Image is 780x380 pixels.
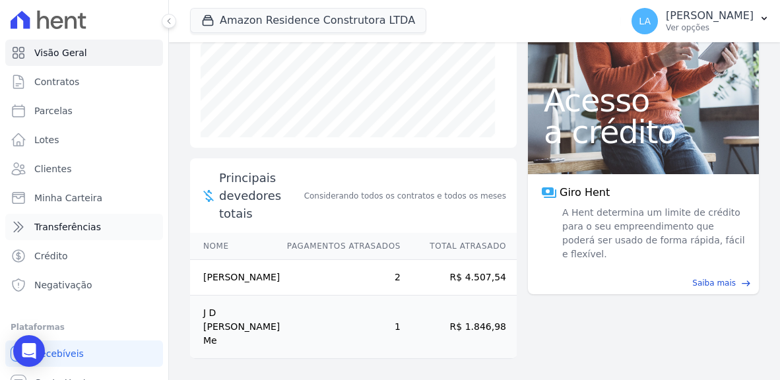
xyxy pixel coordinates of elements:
button: Amazon Residence Construtora LTDA [190,8,426,33]
span: Transferências [34,220,101,234]
a: Lotes [5,127,163,153]
span: Crédito [34,249,68,263]
a: Crédito [5,243,163,269]
a: Visão Geral [5,40,163,66]
span: Recebíveis [34,347,84,360]
span: Negativação [34,278,92,292]
th: Total Atrasado [401,233,517,260]
span: Giro Hent [560,185,610,201]
span: LA [639,16,651,26]
div: Open Intercom Messenger [13,335,45,367]
span: Considerando todos os contratos e todos os meses [304,190,506,202]
td: R$ 4.507,54 [401,260,517,296]
button: LA [PERSON_NAME] Ver opções [621,3,780,40]
div: Plataformas [11,319,158,335]
span: Parcelas [34,104,73,117]
span: Principais devedores totais [219,169,302,222]
span: Minha Carteira [34,191,102,205]
span: Contratos [34,75,79,88]
span: Acesso [544,84,743,116]
th: Nome [190,233,285,260]
a: Parcelas [5,98,163,124]
a: Clientes [5,156,163,182]
span: Clientes [34,162,71,175]
td: [PERSON_NAME] [190,260,285,296]
a: Contratos [5,69,163,95]
span: a crédito [544,116,743,148]
span: Saiba mais [692,277,736,289]
th: Pagamentos Atrasados [285,233,401,260]
td: J D [PERSON_NAME] Me [190,296,285,359]
a: Recebíveis [5,340,163,367]
td: R$ 1.846,98 [401,296,517,359]
span: Visão Geral [34,46,87,59]
span: Lotes [34,133,59,146]
a: Minha Carteira [5,185,163,211]
p: Ver opções [666,22,754,33]
a: Negativação [5,272,163,298]
a: Transferências [5,214,163,240]
td: 1 [285,296,401,359]
td: 2 [285,260,401,296]
p: [PERSON_NAME] [666,9,754,22]
span: A Hent determina um limite de crédito para o seu empreendimento que poderá ser usado de forma ráp... [560,206,746,261]
a: Saiba mais east [536,277,751,289]
span: east [741,278,751,288]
